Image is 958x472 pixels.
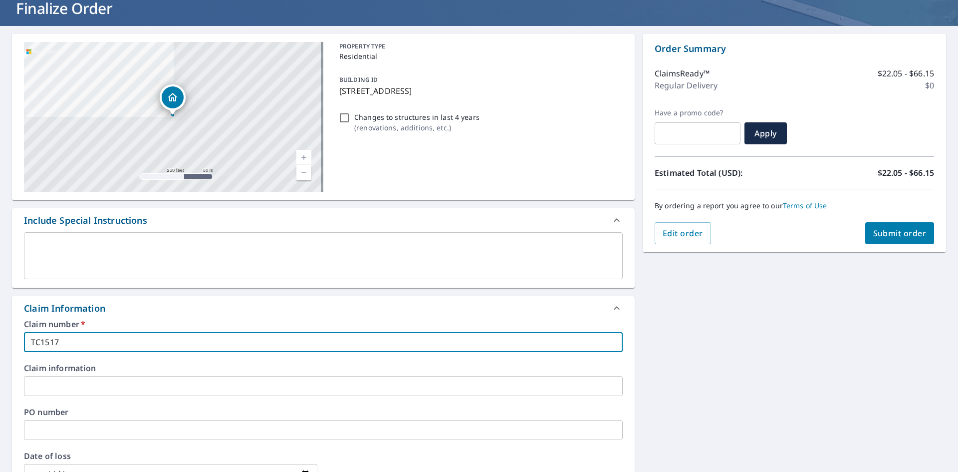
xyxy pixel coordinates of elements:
[744,122,787,144] button: Apply
[24,320,623,328] label: Claim number
[296,150,311,165] a: Current Level 17, Zoom In
[354,112,479,122] p: Changes to structures in last 4 years
[24,302,105,315] div: Claim Information
[12,296,635,320] div: Claim Information
[655,79,718,91] p: Regular Delivery
[24,364,623,372] label: Claim information
[783,201,827,210] a: Terms of Use
[925,79,934,91] p: $0
[339,85,619,97] p: [STREET_ADDRESS]
[873,228,927,239] span: Submit order
[865,222,935,244] button: Submit order
[339,51,619,61] p: Residential
[24,452,317,460] label: Date of loss
[878,67,934,79] p: $22.05 - $66.15
[24,214,147,227] div: Include Special Instructions
[296,165,311,180] a: Current Level 17, Zoom Out
[655,201,934,210] p: By ordering a report you agree to our
[339,75,378,84] p: BUILDING ID
[655,222,711,244] button: Edit order
[12,208,635,232] div: Include Special Instructions
[160,84,186,115] div: Dropped pin, building 1, Residential property, 1026 N 10th St Osage, IA 50461
[24,408,623,416] label: PO number
[354,122,479,133] p: ( renovations, additions, etc. )
[655,108,740,117] label: Have a promo code?
[655,167,794,179] p: Estimated Total (USD):
[752,128,779,139] span: Apply
[655,42,934,55] p: Order Summary
[878,167,934,179] p: $22.05 - $66.15
[339,42,619,51] p: PROPERTY TYPE
[663,228,703,239] span: Edit order
[655,67,710,79] p: ClaimsReady™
